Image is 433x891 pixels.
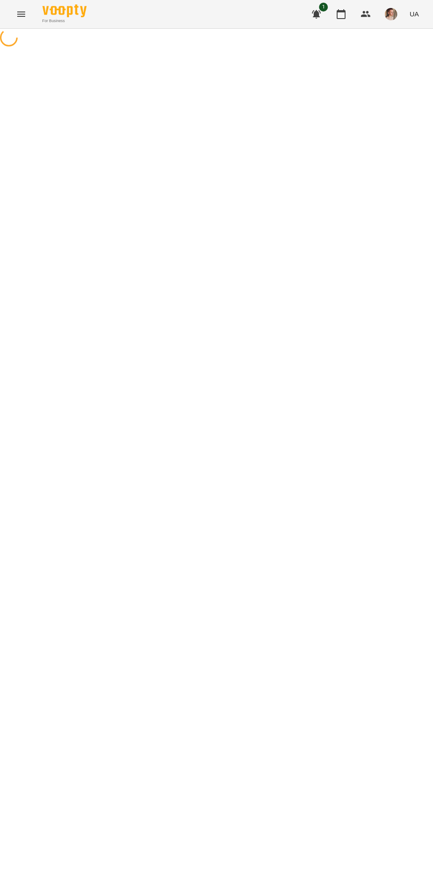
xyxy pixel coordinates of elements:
[406,6,422,22] button: UA
[385,8,397,20] img: 17edbb4851ce2a096896b4682940a88a.jfif
[11,4,32,25] button: Menu
[410,9,419,19] span: UA
[319,3,328,12] span: 1
[42,4,87,17] img: Voopty Logo
[42,18,87,24] span: For Business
